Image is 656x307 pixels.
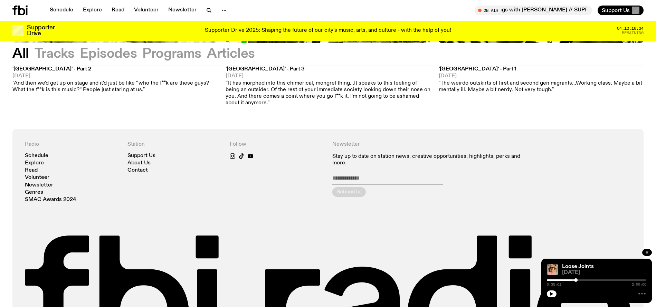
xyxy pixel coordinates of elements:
[562,264,594,269] a: Loose Joints
[226,61,430,106] a: Playing the blues: An ecosystem of underground hip-hop in '[GEOGRAPHIC_DATA]' - Part 3[DATE]“It h...
[12,48,29,60] button: All
[164,6,201,15] a: Newsletter
[439,61,644,93] a: Playing the blues: An ecosystem of underground hip-hop in '[GEOGRAPHIC_DATA]' - Part 1[DATE]"The ...
[127,168,148,173] a: Contact
[226,80,430,107] p: “It has morphed into this chimerical, mongrel thing...It speaks to this feeling of being an outsi...
[127,153,155,159] a: Support Us
[80,48,137,60] button: Episodes
[622,31,644,35] span: Remaining
[562,270,646,275] span: [DATE]
[25,197,76,202] a: SMAC Awards 2024
[12,74,217,79] span: [DATE]
[547,283,561,286] span: 0:35:01
[632,283,646,286] span: 2:00:00
[12,61,217,93] a: Playing the blues: An ecosystem of underground hip-hop in '[GEOGRAPHIC_DATA]' - Part 2[DATE]"And ...
[127,161,151,166] a: About Us
[12,61,217,72] h3: Playing the blues: An ecosystem of underground hip-hop in '[GEOGRAPHIC_DATA]' - Part 2
[598,6,644,15] button: Support Us
[547,264,558,275] img: Tyson stands in front of a paperbark tree wearing orange sunglasses, a suede bucket hat and a pin...
[230,141,324,148] h4: Follow
[205,28,451,34] p: Supporter Drive 2025: Shaping the future of our city’s music, arts, and culture - with the help o...
[25,190,43,195] a: Genres
[332,141,529,148] h4: Newsletter
[617,27,644,30] span: 04:12:18:24
[107,6,129,15] a: Read
[25,161,44,166] a: Explore
[130,6,163,15] a: Volunteer
[226,74,430,79] span: [DATE]
[332,153,529,166] p: Stay up to date on station news, creative opportunities, highlights, perks and more.
[35,48,75,60] button: Tracks
[79,6,106,15] a: Explore
[602,7,630,13] span: Support Us
[25,183,53,188] a: Newsletter
[25,141,119,148] h4: Radio
[439,74,644,79] span: [DATE]
[46,6,77,15] a: Schedule
[142,48,201,60] button: Programs
[226,61,430,72] h3: Playing the blues: An ecosystem of underground hip-hop in '[GEOGRAPHIC_DATA]' - Part 3
[27,25,55,37] h3: Supporter Drive
[439,80,644,93] p: "The weirdo outskirts of first and second gen migrants…Working class. Maybe a bit mentally ill. M...
[207,48,255,60] button: Articles
[25,175,49,180] a: Volunteer
[25,153,48,159] a: Schedule
[475,6,592,15] button: On AirMornings with [PERSON_NAME] // SUPPORTER DRIVE
[127,141,222,148] h4: Station
[25,168,38,173] a: Read
[332,187,366,197] button: Subscribe
[12,80,217,93] p: "And then we'd get up on stage and it'd just be like “who the f**k are these guys? What the f**k ...
[439,61,644,72] h3: Playing the blues: An ecosystem of underground hip-hop in '[GEOGRAPHIC_DATA]' - Part 1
